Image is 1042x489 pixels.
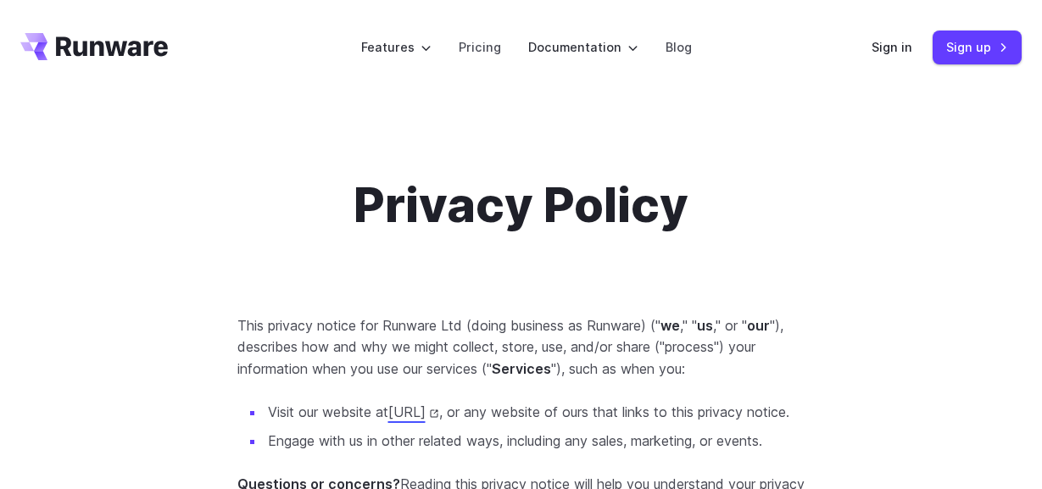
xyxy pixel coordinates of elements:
a: Pricing [459,37,501,57]
a: Sign up [933,31,1022,64]
a: Go to / [20,33,168,60]
li: Engage with us in other related ways, including any sales, marketing, or events. [265,431,805,453]
a: Blog [666,37,692,57]
strong: our [747,317,770,334]
li: Visit our website at , or any website of ours that links to this privacy notice. [265,402,805,424]
a: [URL] [388,403,439,420]
label: Features [361,37,432,57]
a: Sign in [872,37,912,57]
strong: we [660,317,680,334]
strong: Services [492,360,551,377]
label: Documentation [528,37,638,57]
strong: us [697,317,713,334]
h1: Privacy Policy [237,176,805,234]
p: This privacy notice for Runware Ltd (doing business as Runware) (" ," " ," or " "), describes how... [237,315,805,381]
